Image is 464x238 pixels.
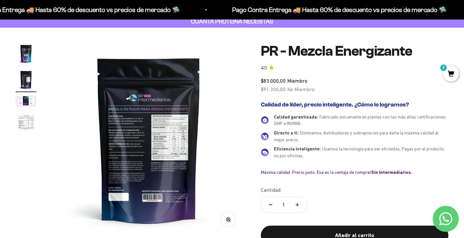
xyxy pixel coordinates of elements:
p: Para decidirte a comprar este suplemento, ¿qué información específica sobre su pureza, origen o c... [8,10,135,40]
img: Eficiencia inteligente [261,148,269,156]
span: Eficiencia inteligente: [274,146,321,151]
span: Usamos la tecnología para ser eficientes. Pagas por el producto, no por oficinas. [274,146,445,158]
span: $91.300,00 [261,86,286,92]
label: Cantidad: [261,186,281,194]
span: Fabricado únicamente en plantas con las más altas certificaciones: GMP e INVIMA. [274,114,446,126]
div: Certificaciones de calidad [8,72,135,83]
span: Directo a ti: [274,130,299,135]
div: Detalles sobre ingredientes "limpios" [8,46,135,57]
span: Miembro [287,78,307,84]
span: No Miembro [287,86,315,92]
img: PR - Mezcla Energizante [16,69,36,90]
button: Reducir cantidad [261,197,280,213]
button: Ir al artículo 4 [16,112,36,135]
a: 0 [443,71,459,78]
div: Máxima calidad. Precio justo. Esa es la ventaja de comprar [261,169,448,175]
img: PR - Mezcla Energizante [16,43,36,64]
span: Enviar [107,112,134,123]
div: País de origen de ingredientes [8,59,135,70]
button: Ir al artículo 2 [16,69,36,92]
button: Enviar [106,112,135,123]
mark: 0 [440,64,447,72]
input: Otra (por favor especifica) [21,98,134,109]
img: Directo a ti [261,133,269,140]
b: Sin Intermediarios. [371,170,412,175]
span: Eliminamos distribuidores y sobreprecios para darte la máxima calidad al mejor precio. [274,130,439,142]
a: 4.04.0 de 5.0 estrellas [261,64,448,72]
img: PR - Mezcla Energizante [52,43,246,236]
button: Ir al artículo 3 [16,95,36,109]
h1: PR - Mezcla Energizante [261,43,448,59]
div: Comparativa con otros productos similares [8,85,135,96]
img: PR - Mezcla Energizante [16,95,36,107]
strong: CUANTA PROTEÍNA NECESITAS [191,18,273,25]
span: Calidad garantizada: [274,114,318,119]
button: Ir al artículo 1 [16,43,36,66]
h2: Calidad de líder, precio inteligente. ¿Cómo lo logramos? [261,101,448,108]
img: PR - Mezcla Energizante [16,112,36,133]
button: Aumentar cantidad [288,197,307,213]
span: 4.0 [261,64,267,72]
p: Pago Contra Entrega 🚚 Hasta 60% de descuento vs precios de mercado 🛸 [231,5,446,15]
img: Calidad garantizada [261,116,269,124]
span: $83.000,00 [261,78,286,84]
